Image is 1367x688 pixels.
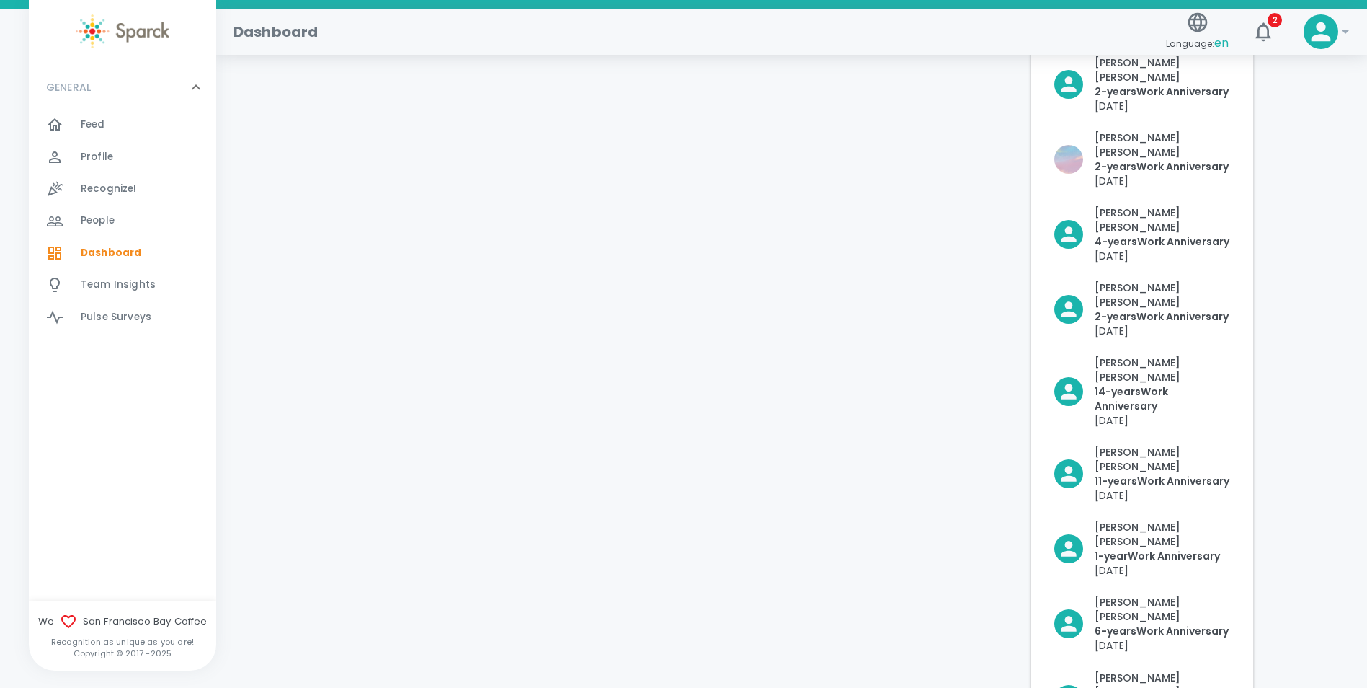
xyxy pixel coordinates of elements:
div: Click to Recognize! [1043,583,1230,653]
button: Click to Recognize! [1054,595,1230,653]
span: Dashboard [81,246,141,260]
p: 1- year Work Anniversary [1095,549,1230,563]
img: Sparck logo [76,14,169,48]
span: Pulse Surveys [81,310,151,325]
div: Click to Recognize! [1043,344,1230,428]
p: [PERSON_NAME] [PERSON_NAME] [1095,356,1230,384]
p: [DATE] [1095,413,1230,428]
span: Recognize! [81,182,137,196]
button: Click to Recognize! [1054,520,1230,578]
div: Click to Recognize! [1043,119,1230,188]
p: [PERSON_NAME] [PERSON_NAME] [1095,445,1230,474]
h1: Dashboard [233,20,318,43]
p: Copyright © 2017 - 2025 [29,648,216,659]
a: People [29,205,216,237]
a: Pulse Surveys [29,301,216,333]
div: GENERAL [29,66,216,109]
button: Click to Recognize! [1054,131,1230,188]
p: 2- years Work Anniversary [1095,159,1230,174]
a: Feed [29,109,216,141]
button: 2 [1246,14,1281,49]
button: Click to Recognize! [1054,445,1230,503]
a: Profile [29,141,216,173]
div: GENERAL [29,109,216,339]
p: GENERAL [46,80,91,94]
div: Click to Recognize! [1043,433,1230,503]
span: Team Insights [81,278,156,292]
p: [DATE] [1095,174,1230,188]
img: Picture of Yesica Pascual Ocampo [1054,145,1083,174]
div: Click to Recognize! [1043,194,1230,263]
p: [PERSON_NAME] [PERSON_NAME] [1095,206,1230,234]
p: [DATE] [1095,324,1230,338]
p: [DATE] [1095,99,1230,113]
span: 2 [1268,13,1282,27]
a: Sparck logo [29,14,216,48]
p: 4- years Work Anniversary [1095,234,1230,249]
span: People [81,213,115,228]
span: Feed [81,118,105,132]
span: en [1214,35,1229,51]
p: [DATE] [1095,488,1230,503]
p: [PERSON_NAME] [PERSON_NAME] [1095,281,1230,309]
p: 6- years Work Anniversary [1095,624,1230,638]
p: [PERSON_NAME] [PERSON_NAME] [1095,131,1230,159]
div: Click to Recognize! [1043,44,1230,113]
p: 11- years Work Anniversary [1095,474,1230,488]
span: We San Francisco Bay Coffee [29,613,216,630]
p: [DATE] [1095,563,1230,578]
p: [DATE] [1095,249,1230,263]
p: 2- years Work Anniversary [1095,309,1230,324]
button: Click to Recognize! [1054,56,1230,113]
div: Click to Recognize! [1043,269,1230,338]
button: Click to Recognize! [1054,356,1230,428]
span: Language: [1166,34,1229,53]
p: 14- years Work Anniversary [1095,384,1230,413]
button: Click to Recognize! [1054,281,1230,338]
p: [PERSON_NAME] [PERSON_NAME] [1095,520,1230,549]
button: Language:en [1160,6,1234,58]
p: [PERSON_NAME] [PERSON_NAME] [1095,56,1230,84]
div: Click to Recognize! [1043,508,1230,578]
a: Recognize! [29,173,216,205]
p: Recognition as unique as you are! [29,636,216,648]
p: [DATE] [1095,638,1230,653]
span: Profile [81,150,113,164]
p: 2- years Work Anniversary [1095,84,1230,99]
p: [PERSON_NAME] [PERSON_NAME] [1095,595,1230,624]
a: Dashboard [29,237,216,269]
a: Team Insights [29,269,216,301]
button: Click to Recognize! [1054,206,1230,263]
